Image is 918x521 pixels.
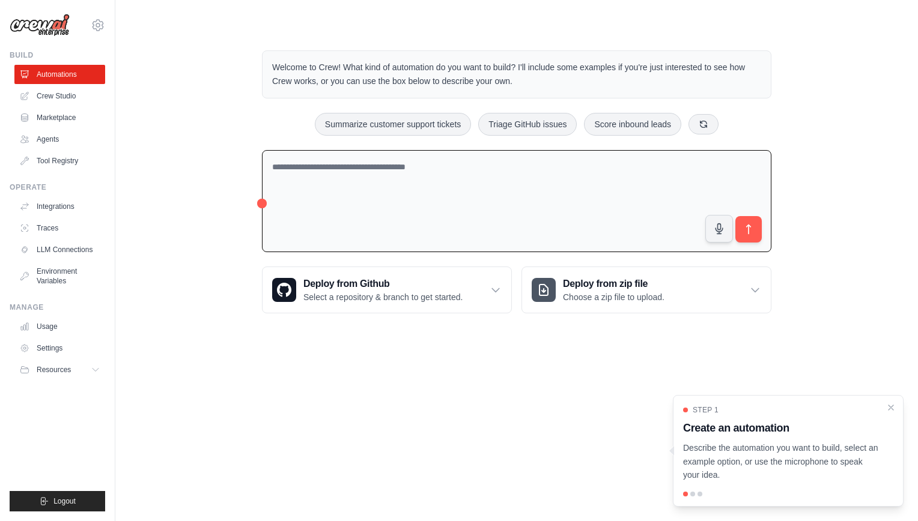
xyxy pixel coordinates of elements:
p: Choose a zip file to upload. [563,291,664,303]
a: Settings [14,339,105,358]
p: Describe the automation you want to build, select an example option, or use the microphone to spe... [683,441,879,482]
button: Close walkthrough [886,403,896,412]
a: Marketplace [14,108,105,127]
h3: Deploy from zip file [563,277,664,291]
button: Score inbound leads [584,113,681,136]
button: Logout [10,491,105,511]
p: Welcome to Crew! What kind of automation do you want to build? I'll include some examples if you'... [272,61,761,88]
a: Crew Studio [14,86,105,106]
a: LLM Connections [14,240,105,259]
h3: Create an automation [683,420,879,436]
span: Step 1 [693,405,719,415]
a: Tool Registry [14,151,105,170]
button: Resources [14,360,105,379]
div: Build [10,50,105,60]
img: Logo [10,14,70,37]
h3: Deploy from Github [303,277,463,291]
a: Automations [14,65,105,84]
div: Operate [10,182,105,192]
a: Agents [14,130,105,149]
button: Triage GitHub issues [478,113,577,136]
a: Traces [14,218,105,238]
a: Usage [14,317,105,336]
p: Select a repository & branch to get started. [303,291,463,303]
span: Resources [37,365,71,375]
button: Summarize customer support tickets [315,113,471,136]
a: Integrations [14,197,105,216]
span: Logout [53,496,76,506]
div: Manage [10,303,105,312]
a: Environment Variables [14,262,105,291]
